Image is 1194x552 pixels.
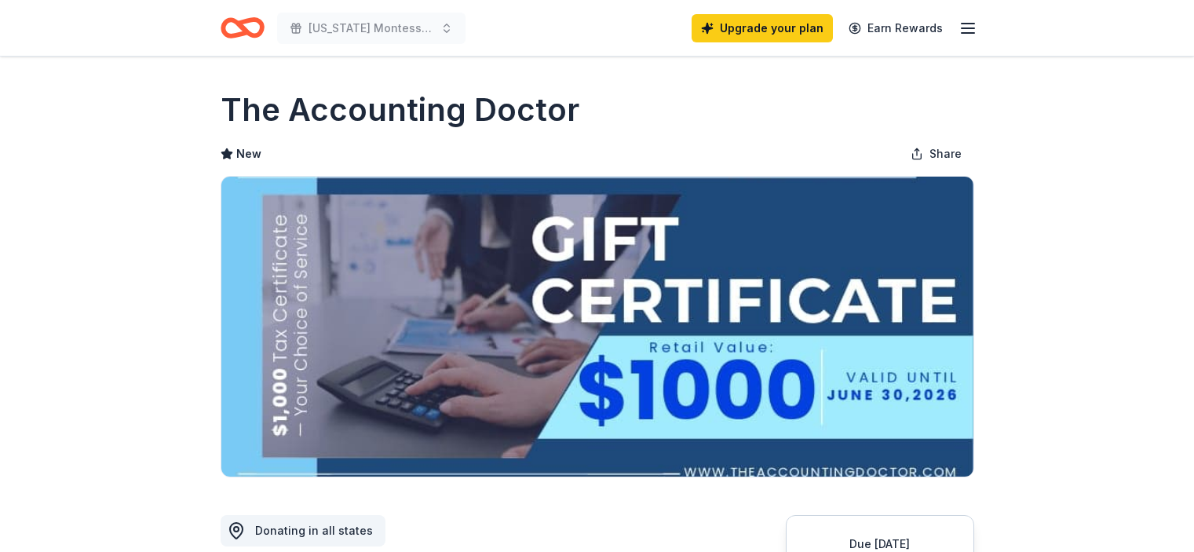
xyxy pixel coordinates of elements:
[839,14,952,42] a: Earn Rewards
[277,13,466,44] button: [US_STATE] Montessori Project-AR Campus [DATE]
[929,144,962,163] span: Share
[898,138,974,170] button: Share
[236,144,261,163] span: New
[309,19,434,38] span: [US_STATE] Montessori Project-AR Campus [DATE]
[692,14,833,42] a: Upgrade your plan
[221,9,265,46] a: Home
[255,524,373,537] span: Donating in all states
[221,177,973,477] img: Image for The Accounting Doctor
[221,88,579,132] h1: The Accounting Doctor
